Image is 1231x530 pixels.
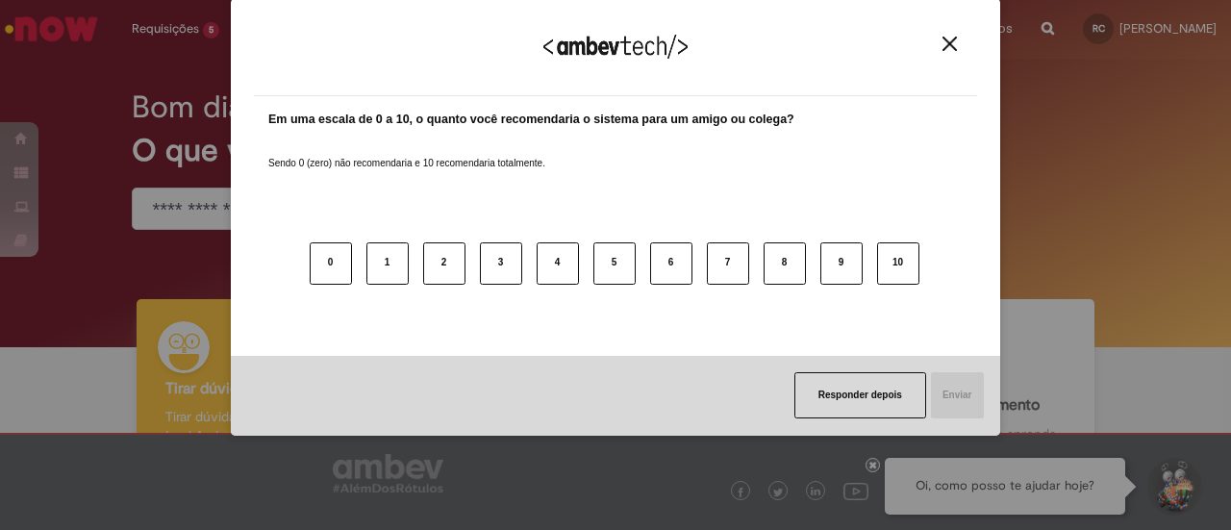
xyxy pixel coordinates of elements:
[480,242,522,285] button: 3
[423,242,465,285] button: 2
[543,35,688,59] img: Logo Ambevtech
[310,242,352,285] button: 0
[794,372,926,418] button: Responder depois
[942,37,957,51] img: Close
[268,111,794,129] label: Em uma escala de 0 a 10, o quanto você recomendaria o sistema para um amigo ou colega?
[366,242,409,285] button: 1
[820,242,863,285] button: 9
[537,242,579,285] button: 4
[593,242,636,285] button: 5
[268,134,545,170] label: Sendo 0 (zero) não recomendaria e 10 recomendaria totalmente.
[707,242,749,285] button: 7
[650,242,692,285] button: 6
[764,242,806,285] button: 8
[937,36,963,52] button: Close
[877,242,919,285] button: 10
